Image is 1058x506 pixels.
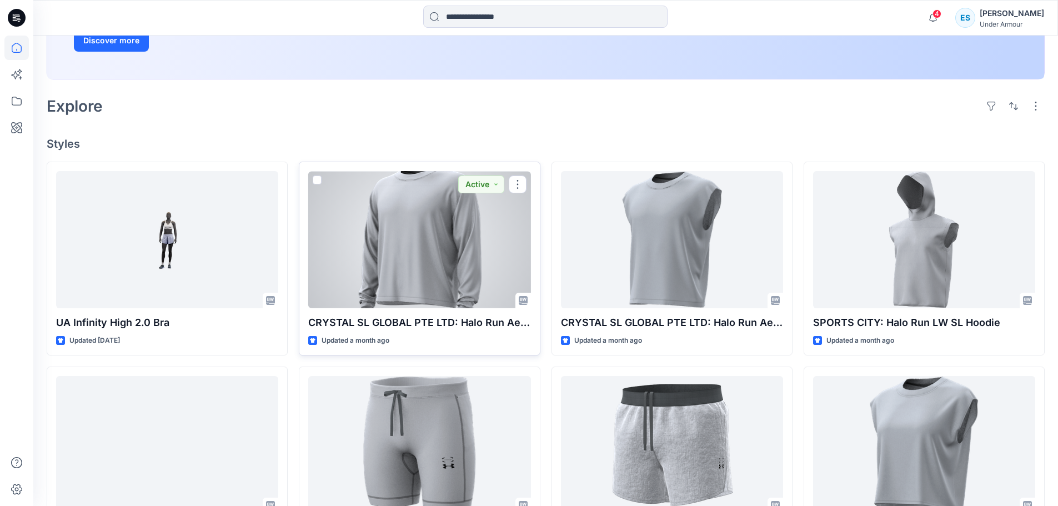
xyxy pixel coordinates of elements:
div: ES [955,8,975,28]
a: UA Infinity High 2.0 Bra [56,171,278,308]
p: CRYSTAL SL GLOBAL PTE LTD: Halo Run Aeris SL [561,315,783,330]
p: Updated a month ago [574,335,642,347]
span: 4 [932,9,941,18]
a: Discover more [74,29,324,52]
p: Updated a month ago [826,335,894,347]
p: UA Infinity High 2.0 Bra [56,315,278,330]
button: Discover more [74,29,149,52]
div: [PERSON_NAME] [980,7,1044,20]
p: CRYSTAL SL GLOBAL PTE LTD: Halo Run Aeris LS [308,315,530,330]
div: Under Armour [980,20,1044,28]
h4: Styles [47,137,1045,151]
p: Updated [DATE] [69,335,120,347]
a: CRYSTAL SL GLOBAL PTE LTD: Halo Run Aeris SL [561,171,783,308]
p: SPORTS CITY: Halo Run LW SL Hoodie [813,315,1035,330]
a: SPORTS CITY: Halo Run LW SL Hoodie [813,171,1035,308]
h2: Explore [47,97,103,115]
a: CRYSTAL SL GLOBAL PTE LTD: Halo Run Aeris LS [308,171,530,308]
p: Updated a month ago [322,335,389,347]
